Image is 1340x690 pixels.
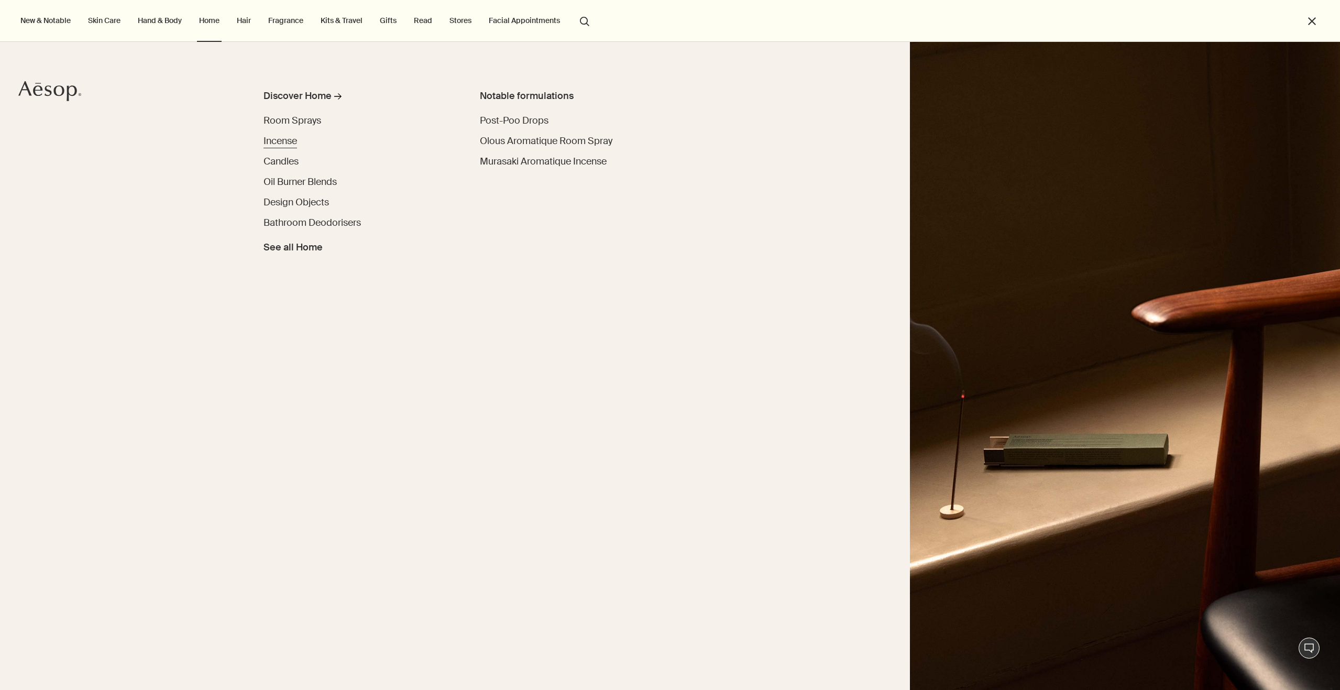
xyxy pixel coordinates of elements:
[480,114,548,127] span: Post-Poo Drops
[263,216,361,229] span: Bathroom Deodorisers
[318,14,365,27] a: Kits & Travel
[378,14,399,27] a: Gifts
[263,216,361,230] a: Bathroom Deodorisers
[263,114,321,128] a: Room Sprays
[487,14,562,27] a: Facial Appointments
[136,14,184,27] a: Hand & Body
[480,114,548,128] a: Post-Poo Drops
[1306,15,1318,27] button: Close the Menu
[235,14,253,27] a: Hair
[480,155,607,169] a: Murasaki Aromatique Incense
[263,155,299,169] a: Candles
[263,196,329,209] span: Design Objects
[266,14,305,27] a: Fragrance
[263,236,323,255] a: See all Home
[263,240,323,255] span: See all Home
[263,89,440,107] a: Discover Home
[263,155,299,168] span: Candles
[18,14,73,27] button: New & Notable
[197,14,222,27] a: Home
[447,14,474,27] button: Stores
[263,114,321,127] span: Room Sprays
[1299,638,1320,659] button: Live Assistance
[412,14,434,27] a: Read
[480,134,612,148] a: Olous Aromatique Room Spray
[263,176,337,188] span: Oil Burner Blends
[263,175,337,189] a: Oil Burner Blends
[575,10,594,30] button: Open search
[263,135,297,147] span: Incense
[480,155,607,168] span: Murasaki Aromatique Incense
[480,89,695,103] div: Notable formulations
[263,134,297,148] a: Incense
[263,195,329,210] a: Design Objects
[480,135,612,147] span: Olous Aromatique Room Spray
[18,81,81,104] a: Aesop
[910,42,1340,690] img: Warmly lit room containing lamp and mid-century furniture.
[263,89,332,103] div: Discover Home
[86,14,123,27] a: Skin Care
[18,81,81,102] svg: Aesop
